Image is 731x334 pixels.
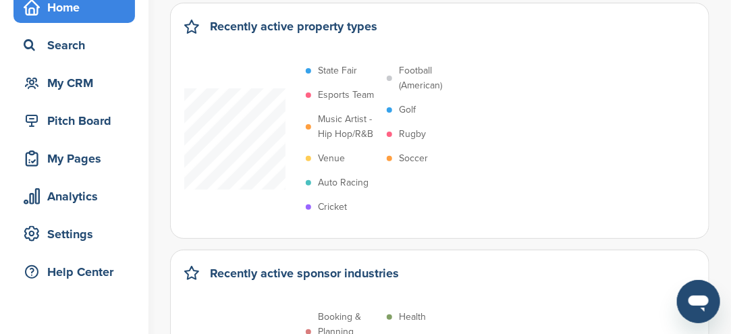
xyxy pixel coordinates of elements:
div: Analytics [20,184,135,208]
a: Help Center [13,256,135,287]
h2: Recently active sponsor industries [210,264,399,283]
a: Pitch Board [13,105,135,136]
a: Analytics [13,181,135,212]
div: Help Center [20,260,135,284]
p: Venue [318,151,345,166]
iframe: Button to launch messaging window [677,280,720,323]
p: Music Artist - Hip Hop/R&B [318,112,380,142]
div: Search [20,33,135,57]
a: My CRM [13,67,135,99]
p: Soccer [399,151,428,166]
p: Health [399,310,426,325]
div: Settings [20,222,135,246]
p: Cricket [318,200,347,215]
a: Search [13,30,135,61]
h2: Recently active property types [210,17,377,36]
div: My CRM [20,71,135,95]
p: Golf [399,103,416,117]
a: My Pages [13,143,135,174]
p: Football (American) [399,63,461,93]
p: State Fair [318,63,357,78]
p: Auto Racing [318,175,369,190]
p: Rugby [399,127,426,142]
a: Settings [13,219,135,250]
p: Esports Team [318,88,374,103]
div: My Pages [20,146,135,171]
div: Pitch Board [20,109,135,133]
